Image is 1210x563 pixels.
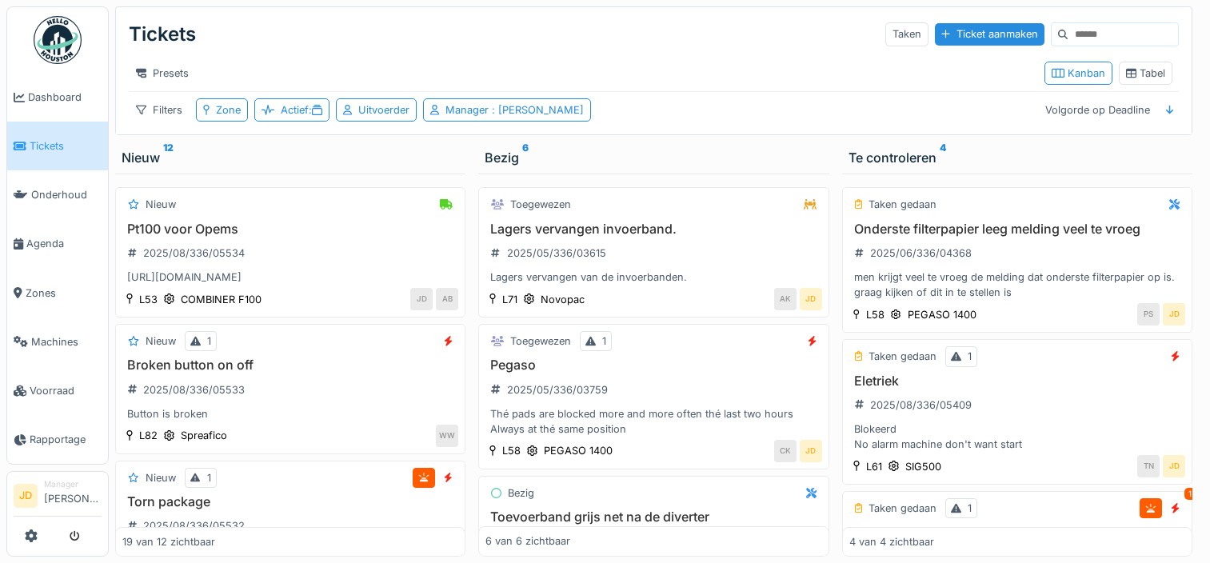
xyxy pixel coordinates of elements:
div: Te controleren [849,148,1186,167]
span: Rapportage [30,432,102,447]
div: Nieuw [146,470,176,485]
span: Dashboard [28,90,102,105]
div: COMBINER F100 [181,292,262,307]
a: Voorraad [7,366,108,415]
div: Nieuw [146,333,176,349]
a: Zones [7,269,108,317]
sup: 12 [163,148,174,167]
div: Taken [885,22,928,46]
div: 2025/05/336/03759 [507,382,608,397]
div: Lagers vervangen van de invoerbanden. [485,270,821,285]
div: Thé pads are blocked more and more often thé last two hours Always at thé same position [485,406,821,437]
div: PEGASO 1400 [908,307,976,322]
div: Blokeerd No alarm machine don't want start [849,421,1185,452]
div: 2025/08/336/05533 [143,382,245,397]
div: Bezig [485,148,822,167]
a: Agenda [7,219,108,268]
h3: Pt100 voor Opems [122,222,458,237]
h3: Eletriek [849,373,1185,389]
span: : [PERSON_NAME] [489,104,584,116]
img: Badge_color-CXgf-gQk.svg [34,16,82,64]
span: Tickets [30,138,102,154]
span: Machines [31,334,102,349]
h3: Broken button on off [122,357,458,373]
sup: 6 [522,148,529,167]
li: [PERSON_NAME] [44,478,102,513]
h3: Toevoerband grijs net na de diverter [485,509,821,525]
div: Nieuw [122,148,459,167]
div: Kanban [1052,66,1105,81]
div: 6 van 6 zichtbaar [485,534,570,549]
div: Zone [216,102,241,118]
div: L58 [866,307,885,322]
div: L82 [139,428,158,443]
div: Uitvoerder [358,102,409,118]
span: Agenda [26,236,102,251]
div: [URL][DOMAIN_NAME] [122,270,458,285]
div: Toegewezen [510,197,571,212]
div: 2025/08/336/05534 [143,246,245,261]
div: JD [800,288,822,310]
div: JD [800,440,822,462]
sup: 4 [940,148,946,167]
span: Zones [26,285,102,301]
div: Manager [44,478,102,490]
h3: Pegaso [485,357,821,373]
a: JD Manager[PERSON_NAME] [14,478,102,517]
div: Volgorde op Deadline [1038,98,1157,122]
span: : [309,104,322,116]
div: Actief [281,102,322,118]
div: 4 van 4 zichtbaar [849,534,934,549]
div: L58 [502,443,521,458]
div: Manager [445,102,584,118]
a: Tickets [7,122,108,170]
div: Ticket aanmaken [935,23,1044,45]
div: AK [774,288,797,310]
div: Toegewezen [510,333,571,349]
div: Presets [129,62,196,85]
h3: Onderste filterpapier leeg melding veel te vroeg [849,222,1185,237]
div: 2025/08/336/05532 [143,518,245,533]
a: Rapportage [7,415,108,464]
span: Onderhoud [31,187,102,202]
div: men krijgt veel te vroeg de melding dat onderste filterpapier op is. graag kijken of dit in te st... [849,270,1185,300]
div: AB [436,288,458,310]
span: Voorraad [30,383,102,398]
div: Filters [129,98,190,122]
a: Onderhoud [7,170,108,219]
div: 1 [1184,488,1196,500]
a: Dashboard [7,73,108,122]
div: PEGASO 1400 [544,443,613,458]
div: Taken gedaan [869,501,936,516]
div: JD [1163,455,1185,477]
div: PS [1137,303,1160,325]
div: Bezig [508,485,534,501]
div: 1 [968,501,972,516]
div: TN [1137,455,1160,477]
div: Button is broken [122,406,458,421]
h3: Lagers vervangen invoerband. [485,222,821,237]
div: L53 [139,292,158,307]
h3: Torn package [122,494,458,509]
div: 19 van 12 zichtbaar [122,534,215,549]
div: Tabel [1126,66,1165,81]
div: Spreafico [181,428,227,443]
div: Taken gedaan [869,197,936,212]
div: 2025/08/336/05409 [870,397,972,413]
div: L71 [502,292,517,307]
div: Novopac [541,292,585,307]
a: Machines [7,317,108,366]
div: Taken gedaan [869,349,936,364]
div: WW [436,425,458,447]
div: CK [774,440,797,462]
h3: Labelmachine [849,525,1185,540]
div: 2025/05/336/03615 [507,246,606,261]
div: 1 [602,333,606,349]
div: 1 [968,349,972,364]
div: Nieuw [146,197,176,212]
li: JD [14,484,38,508]
div: 1 [207,470,211,485]
div: SIG500 [905,459,941,474]
div: Tickets [129,14,196,55]
div: JD [410,288,433,310]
